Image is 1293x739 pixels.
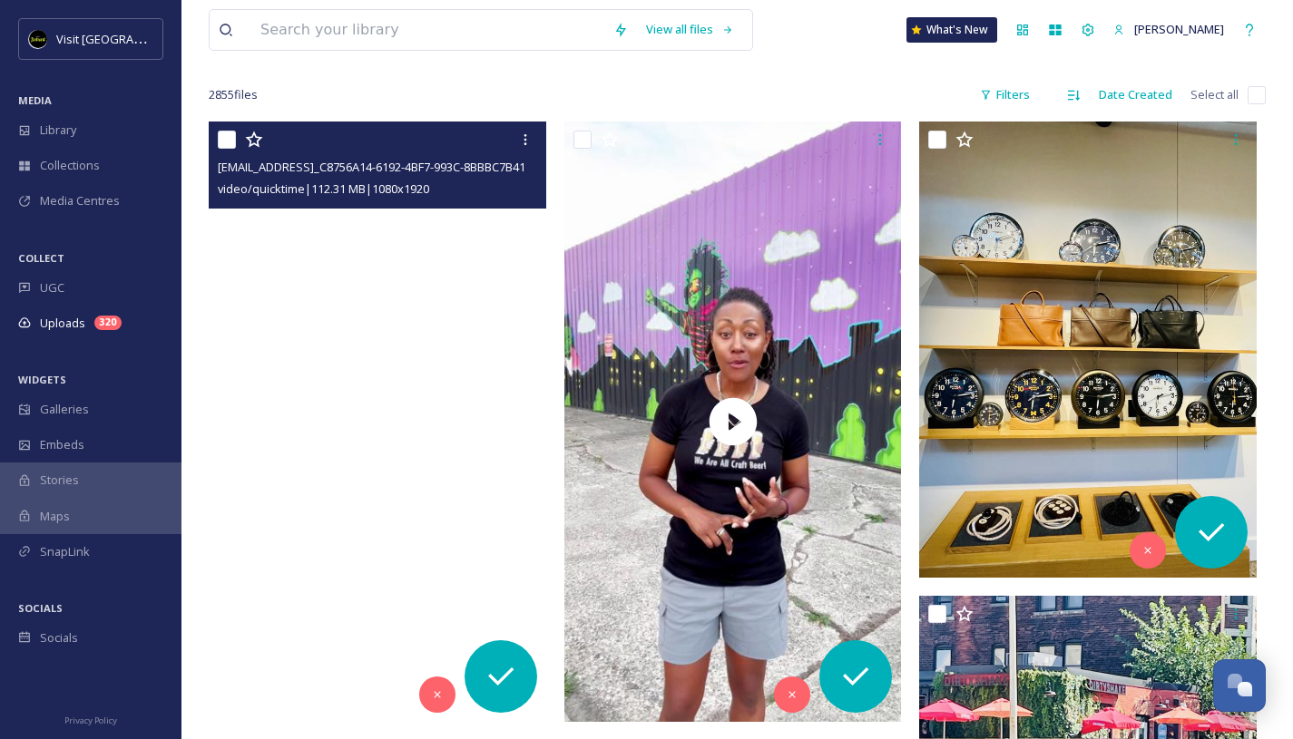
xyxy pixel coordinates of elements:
span: Library [40,122,76,139]
span: Media Centres [40,192,120,209]
span: WIDGETS [18,373,66,386]
span: Collections [40,157,100,174]
video: ext_1760219517.440237_Foodiebeccak@gmail.com-copy_C8756A14-6192-4BF7-993C-8BBBC7B418F6.mov [209,122,546,721]
img: thumbnail [564,122,902,721]
div: 320 [94,316,122,330]
input: Search your library [251,10,604,50]
a: View all files [637,12,743,47]
a: [PERSON_NAME] [1104,12,1233,47]
a: What's New [906,17,997,43]
span: Embeds [40,436,84,453]
span: Uploads [40,315,85,332]
img: VISIT%20DETROIT%20LOGO%20-%20BLACK%20BACKGROUND.png [29,30,47,48]
span: video/quicktime | 112.31 MB | 1080 x 1920 [218,180,429,197]
span: Galleries [40,401,89,418]
span: Socials [40,629,78,647]
div: Filters [971,77,1039,112]
span: Privacy Policy [64,715,117,726]
span: 2855 file s [209,86,258,103]
span: Stories [40,472,79,489]
span: [PERSON_NAME] [1134,21,1224,37]
span: Select all [1190,86,1239,103]
span: Maps [40,508,70,525]
span: Visit [GEOGRAPHIC_DATA] [56,30,197,47]
button: Open Chat [1213,659,1266,712]
span: SOCIALS [18,601,63,615]
div: Date Created [1090,77,1181,112]
span: UGC [40,279,64,297]
span: MEDIA [18,93,52,107]
span: [EMAIL_ADDRESS]_C8756A14-6192-4BF7-993C-8BBBC7B418F6.mov [218,158,569,175]
span: SnapLink [40,543,90,560]
a: Privacy Policy [64,708,117,730]
img: ext_1760049760.611994_brittneyschering@gmail.com-Shinola.jpeg [919,122,1261,577]
span: COLLECT [18,251,64,265]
